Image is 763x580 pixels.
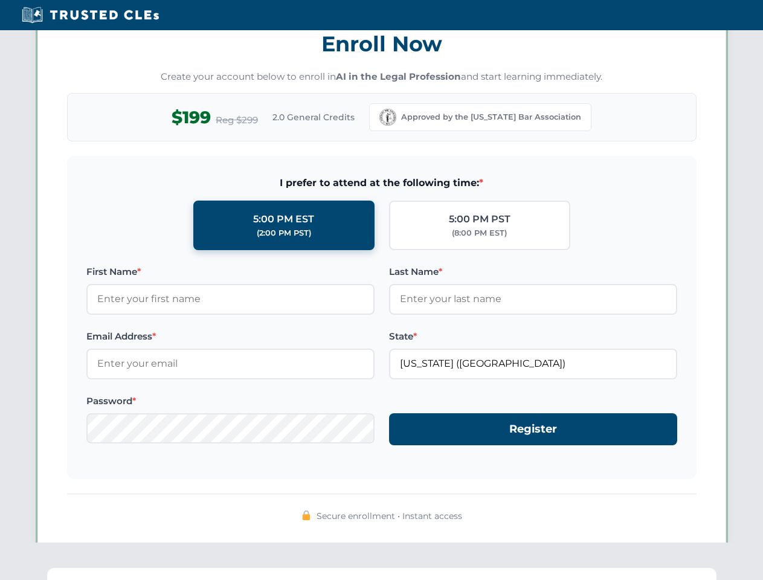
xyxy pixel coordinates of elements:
[216,113,258,127] span: Reg $299
[389,413,677,445] button: Register
[317,509,462,523] span: Secure enrollment • Instant access
[379,109,396,126] img: Kentucky Bar
[401,111,581,123] span: Approved by the [US_STATE] Bar Association
[257,227,311,239] div: (2:00 PM PST)
[67,25,697,63] h3: Enroll Now
[301,511,311,520] img: 🔒
[272,111,355,124] span: 2.0 General Credits
[389,265,677,279] label: Last Name
[86,265,375,279] label: First Name
[449,211,510,227] div: 5:00 PM PST
[172,104,211,131] span: $199
[389,329,677,344] label: State
[389,284,677,314] input: Enter your last name
[452,227,507,239] div: (8:00 PM EST)
[67,70,697,84] p: Create your account below to enroll in and start learning immediately.
[86,284,375,314] input: Enter your first name
[86,349,375,379] input: Enter your email
[18,6,163,24] img: Trusted CLEs
[253,211,314,227] div: 5:00 PM EST
[389,349,677,379] input: Kentucky (KY)
[86,175,677,191] span: I prefer to attend at the following time:
[86,394,375,408] label: Password
[336,71,461,82] strong: AI in the Legal Profession
[86,329,375,344] label: Email Address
